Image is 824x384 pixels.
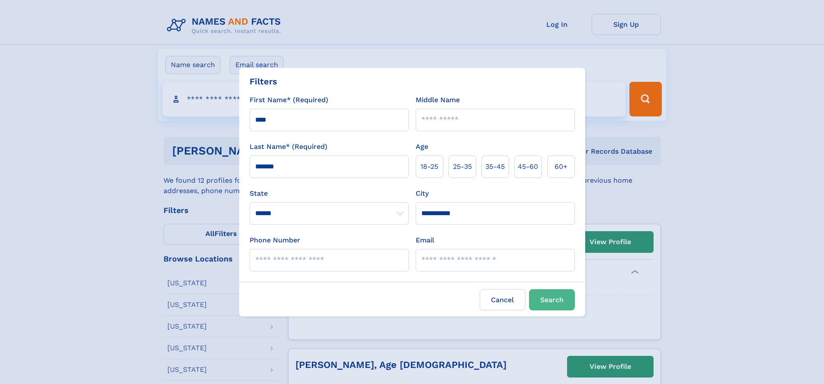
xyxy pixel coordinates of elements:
[416,95,460,105] label: Middle Name
[250,142,327,152] label: Last Name* (Required)
[480,289,526,310] label: Cancel
[529,289,575,310] button: Search
[250,188,409,199] label: State
[555,161,568,172] span: 60+
[250,95,328,105] label: First Name* (Required)
[416,142,428,152] label: Age
[420,161,438,172] span: 18‑25
[416,235,434,245] label: Email
[485,161,505,172] span: 35‑45
[416,188,429,199] label: City
[250,75,277,88] div: Filters
[518,161,538,172] span: 45‑60
[453,161,472,172] span: 25‑35
[250,235,300,245] label: Phone Number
